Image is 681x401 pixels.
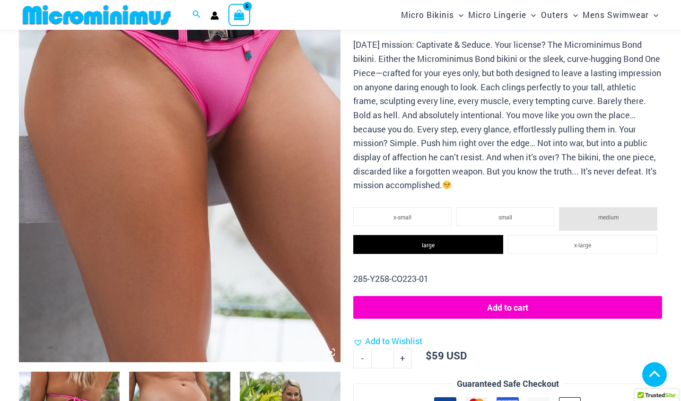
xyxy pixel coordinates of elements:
a: View Shopping Cart, 6 items [228,4,250,26]
p: 285-Y258-CO223-01 [353,272,662,286]
p: [DATE] mission: Captivate & Seduce. Your license? The Microminimus Bond bikini. Either the Microm... [353,38,662,192]
a: Micro LingerieMenu ToggleMenu Toggle [466,3,538,27]
a: Search icon link [192,9,201,21]
span: Menu Toggle [454,3,463,27]
a: Account icon link [210,11,219,20]
span: Outers [541,3,568,27]
li: large [353,235,503,254]
span: small [498,213,512,221]
span: x-large [574,241,591,249]
li: x-small [353,207,452,226]
input: Product quantity [371,349,393,368]
nav: Site Navigation [397,1,662,28]
span: Menu Toggle [526,3,536,27]
a: - [353,349,371,368]
button: Add to cart [353,296,662,319]
a: + [394,349,412,368]
a: Mens SwimwearMenu ToggleMenu Toggle [580,3,661,27]
span: Menu Toggle [568,3,578,27]
legend: Guaranteed Safe Checkout [453,377,563,391]
span: Micro Lingerie [468,3,526,27]
span: medium [598,213,619,221]
span: $ [426,349,432,362]
span: large [422,241,435,249]
bdi: 59 USD [426,349,467,362]
span: Mens Swimwear [583,3,649,27]
li: medium [559,207,657,231]
a: OutersMenu ToggleMenu Toggle [539,3,580,27]
span: Micro Bikinis [401,3,454,27]
img: MM SHOP LOGO FLAT [19,4,175,26]
span: Menu Toggle [649,3,658,27]
img: 😏 [443,181,451,189]
li: x-large [508,235,657,254]
a: Micro BikinisMenu ToggleMenu Toggle [399,3,466,27]
li: small [456,207,555,226]
span: Add to Wishlist [365,335,422,347]
span: x-small [393,213,411,221]
a: Add to Wishlist [353,334,422,349]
